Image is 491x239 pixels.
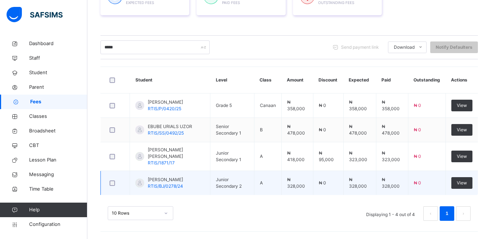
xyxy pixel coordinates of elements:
[29,186,87,193] span: Time Table
[29,171,87,178] span: Messaging
[457,153,467,160] span: View
[148,106,181,111] span: RTIS/P/0420/25
[313,67,343,93] th: Discount
[29,206,87,214] span: Help
[260,127,263,132] span: B
[29,40,87,47] span: Dashboard
[130,67,210,93] th: Student
[148,123,192,130] span: EBUBE URIALS UZOR
[414,154,421,159] span: ₦ 0
[436,44,472,51] span: Notify Defaulters
[260,180,263,186] span: A
[361,206,420,221] li: Displaying 1 - 4 out of 4
[216,177,242,189] span: Junior Secondary 2
[30,98,87,105] span: Fees
[440,206,454,221] li: 1
[29,69,87,76] span: Student
[29,127,87,135] span: Broadsheet
[210,67,254,93] th: Level
[148,130,184,136] span: RTIS/SS/0492/25
[382,177,400,189] span: ₦ 328,000
[349,124,367,136] span: ₦ 478,000
[29,221,87,228] span: Configuration
[349,177,367,189] span: ₦ 328,000
[148,99,183,105] span: [PERSON_NAME]
[287,150,305,162] span: ₦ 418,000
[148,183,183,189] span: RTIS/BJ/0278/24
[349,99,367,111] span: ₦ 358,000
[148,176,183,183] span: [PERSON_NAME]
[446,67,478,93] th: Actions
[318,0,354,5] span: Outstanding Fees
[382,124,400,136] span: ₦ 478,000
[414,103,421,108] span: ₦ 0
[222,0,240,5] span: Paid Fees
[319,103,326,108] span: ₦ 0
[216,103,232,108] span: Grade 5
[216,124,241,136] span: Senior Secondary 1
[287,99,305,111] span: ₦ 358,000
[29,84,87,91] span: Parent
[260,154,263,159] span: A
[394,44,415,51] span: Download
[112,210,160,216] div: 10 Rows
[287,124,305,136] span: ₦ 478,000
[457,180,467,186] span: View
[457,102,467,109] span: View
[443,209,450,218] a: 1
[287,177,305,189] span: ₦ 328,000
[414,180,421,186] span: ₦ 0
[423,206,438,221] button: prev page
[7,7,63,22] img: safsims
[408,67,446,93] th: Outstanding
[456,206,471,221] li: 下一页
[254,67,281,93] th: Class
[29,142,87,149] span: CBT
[319,150,334,162] span: ₦ 95,000
[319,127,326,132] span: ₦ 0
[414,127,421,132] span: ₦ 0
[29,55,87,62] span: Staff
[29,113,87,120] span: Classes
[126,0,154,5] span: Expected Fees
[148,147,205,160] span: [PERSON_NAME] [PERSON_NAME]
[148,160,175,166] span: RTIS/1871/17
[260,103,276,108] span: Canaan
[382,99,400,111] span: ₦ 358,000
[281,67,313,93] th: Amount
[29,156,87,164] span: Lesson Plan
[382,150,400,162] span: ₦ 323,000
[423,206,438,221] li: 上一页
[349,150,367,162] span: ₦ 323,000
[457,127,467,133] span: View
[216,150,241,162] span: Junior Secondary 1
[341,44,379,51] span: Send payment link
[376,67,408,93] th: Paid
[319,180,326,186] span: ₦ 0
[456,206,471,221] button: next page
[343,67,376,93] th: Expected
